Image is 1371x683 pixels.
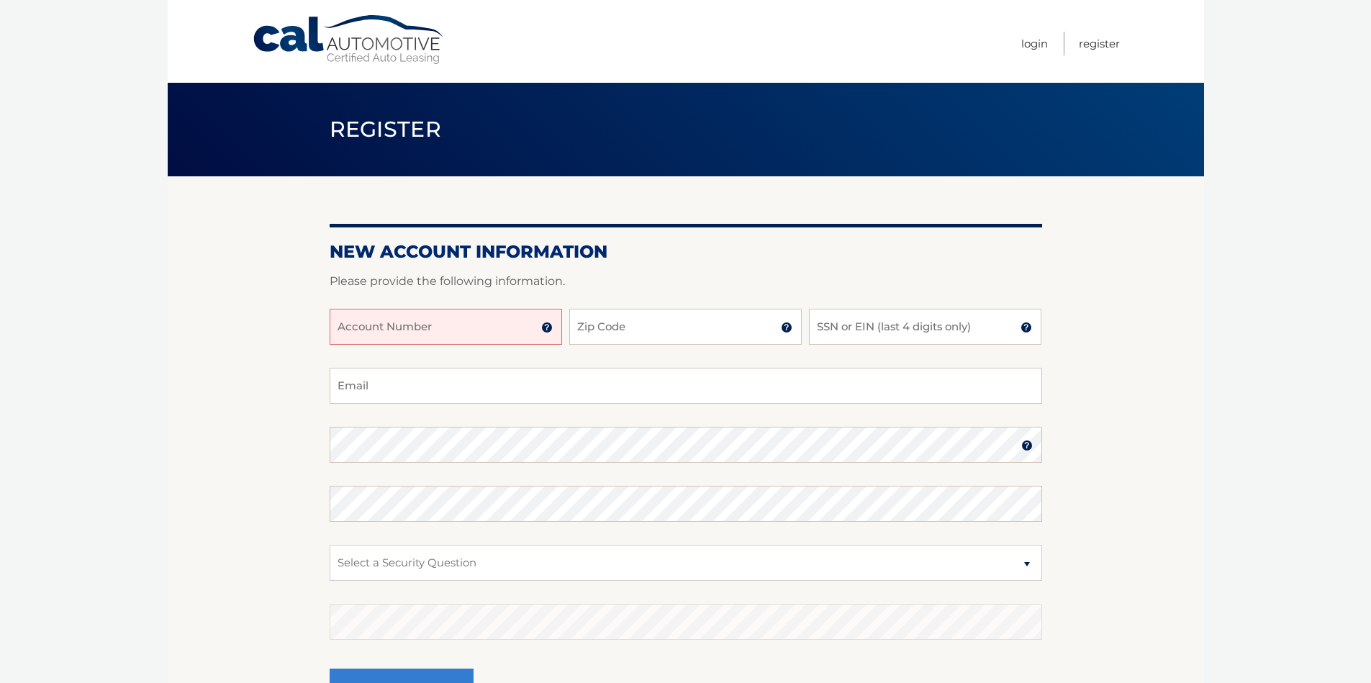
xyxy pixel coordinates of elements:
[541,322,553,333] img: tooltip.svg
[330,309,562,345] input: Account Number
[330,116,442,143] span: Register
[781,322,792,333] img: tooltip.svg
[1079,32,1120,55] a: Register
[1021,440,1033,451] img: tooltip.svg
[1021,32,1048,55] a: Login
[330,271,1042,291] p: Please provide the following information.
[330,241,1042,263] h2: New Account Information
[809,309,1041,345] input: SSN or EIN (last 4 digits only)
[330,368,1042,404] input: Email
[1021,322,1032,333] img: tooltip.svg
[569,309,802,345] input: Zip Code
[252,14,446,65] a: Cal Automotive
